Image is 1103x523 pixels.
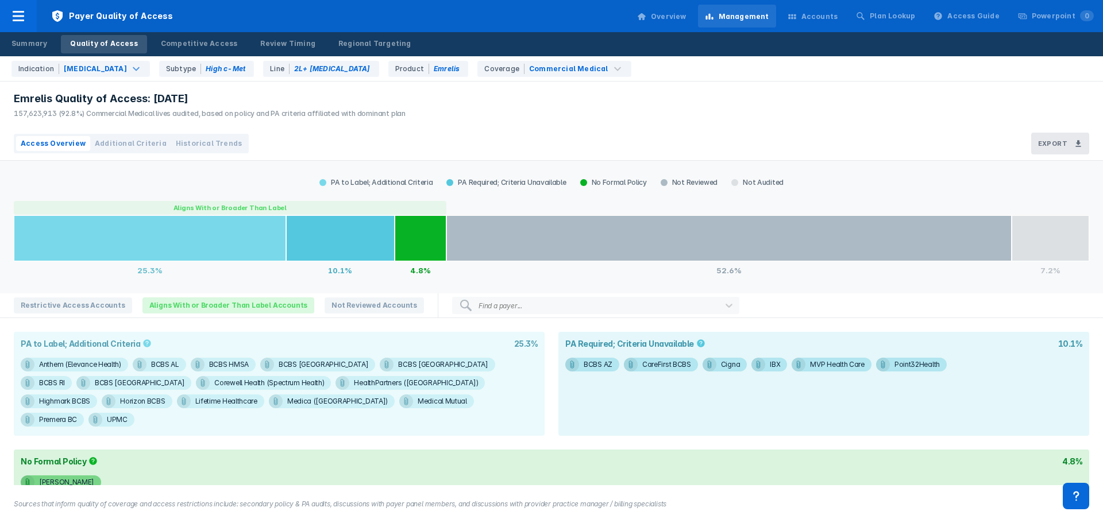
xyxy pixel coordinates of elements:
div: Medical Mutual [418,394,467,408]
div: BCBS HMSA [209,358,249,371]
span: Emrelis Quality of Access: [DATE] [14,92,188,106]
div: Plan Lookup [870,11,915,21]
a: Quality of Access [61,35,146,53]
a: Review Timing [251,35,325,53]
span: Not Reviewed Accounts [325,297,424,313]
div: [PERSON_NAME] [39,475,94,489]
a: Accounts [781,5,845,28]
div: Highmark BCBS [39,394,90,408]
span: Access Overview [21,138,86,149]
div: Indication [18,64,59,74]
a: Competitive Access [152,35,247,53]
div: No Formal Policy [573,178,654,187]
div: Anthem (Elevance Health) [39,358,121,371]
div: Not Reviewed [654,178,724,187]
h3: Export [1038,140,1067,148]
span: Additional Criteria [95,138,167,149]
span: Aligns With or Broader Than Label Accounts [142,297,315,313]
div: PA to Label; Additional Criteria [21,339,154,348]
div: 25.3% [514,339,538,348]
div: 25.3% [14,261,286,280]
div: Competitive Access [161,38,238,49]
div: 10.1% [1058,339,1083,348]
div: Point32Health [894,358,940,371]
div: 4.8% [1062,456,1082,466]
div: Overview [651,11,687,22]
button: Historical Trends [171,136,246,151]
div: HealthPartners ([GEOGRAPHIC_DATA]) [354,376,478,390]
a: Regional Targeting [329,35,421,53]
div: BCBS [GEOGRAPHIC_DATA] [398,358,488,371]
div: Lifetime Healthcare [195,394,257,408]
figcaption: Sources that inform quality of coverage and access restrictions include: secondary policy & PA au... [14,499,1089,509]
div: 4.8% [395,261,446,280]
div: Medica ([GEOGRAPHIC_DATA]) [287,394,388,408]
span: Restrictive Access Accounts [14,297,132,313]
div: Access Guide [947,11,999,21]
div: Powerpoint [1032,11,1094,21]
div: CareFirst BCBS [642,358,691,371]
div: MVP Health Care [810,358,865,371]
div: BCBS [GEOGRAPHIC_DATA] [95,376,184,390]
div: Coverage [484,64,524,74]
div: Commercial Medical [529,64,608,74]
span: Historical Trends [176,138,242,149]
div: Management [719,11,769,22]
div: Regional Targeting [338,38,411,49]
div: Contact Support [1063,483,1089,509]
button: Export [1031,133,1089,154]
div: BCBS AL [151,358,179,371]
div: Premera BC [39,413,77,427]
div: Summary [11,38,47,49]
button: Aligns With or Broader Than Label [14,201,446,215]
a: Summary [2,35,56,53]
button: Additional Criteria [90,136,171,151]
div: Cigna [721,358,741,371]
div: Corewell Health (Spectrum Health) [214,376,324,390]
div: PA Required; Criteria Unavailable [565,339,708,348]
a: Overview [630,5,693,28]
div: Accounts [801,11,838,22]
div: Horizon BCBS [120,394,165,408]
div: Find a payer... [479,301,522,310]
div: 7.2% [1012,261,1089,280]
div: BCBS RI [39,376,65,390]
div: 157,623,913 (92.8%) Commercial Medical lives audited, based on policy and PA criteria affiliated ... [14,109,406,119]
div: IBX [770,358,780,371]
div: Quality of Access [70,38,137,49]
div: Emrelis is the only option [388,61,469,77]
div: PA to Label; Additional Criteria [313,178,439,187]
div: 52.6% [446,261,1012,280]
div: BCBS [GEOGRAPHIC_DATA] [279,358,368,371]
div: PA Required; Criteria Unavailable [439,178,573,187]
button: Access Overview [16,136,90,151]
div: Not Audited [724,178,790,187]
span: 0 [1080,10,1094,21]
div: 10.1% [286,261,395,280]
div: BCBS AZ [584,358,612,371]
div: [MEDICAL_DATA] [64,64,127,74]
a: Management [698,5,776,28]
div: UPMC [107,413,128,427]
div: Review Timing [260,38,315,49]
div: No Formal Policy [21,456,100,466]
